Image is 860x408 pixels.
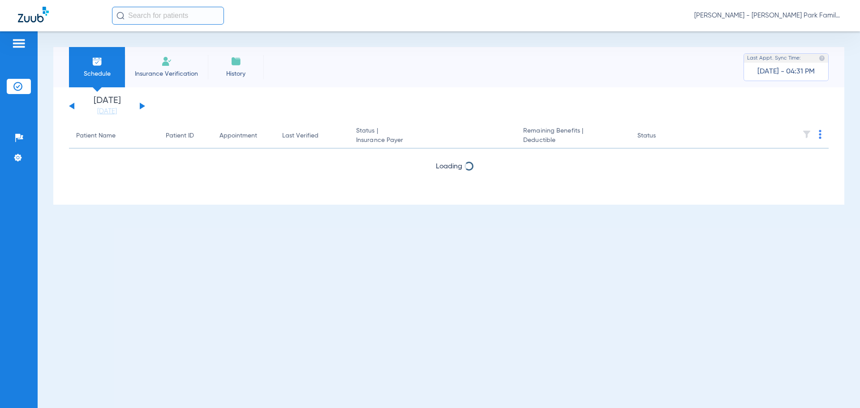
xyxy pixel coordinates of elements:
img: History [231,56,241,67]
span: [DATE] - 04:31 PM [757,67,815,76]
span: Loading [436,163,462,170]
div: Patient ID [166,131,194,141]
th: Remaining Benefits | [516,124,630,149]
span: Last Appt. Sync Time: [747,54,801,63]
span: Insurance Payer [356,136,509,145]
span: [PERSON_NAME] - [PERSON_NAME] Park Family Dentistry [694,11,842,20]
div: Appointment [219,131,257,141]
span: Deductible [523,136,623,145]
input: Search for patients [112,7,224,25]
div: Patient Name [76,131,151,141]
span: Schedule [76,69,118,78]
a: [DATE] [80,107,134,116]
img: Zuub Logo [18,7,49,22]
span: History [215,69,257,78]
img: last sync help info [819,55,825,61]
div: Patient ID [166,131,205,141]
img: Search Icon [116,12,125,20]
div: Last Verified [282,131,342,141]
img: filter.svg [802,130,811,139]
span: Insurance Verification [132,69,201,78]
th: Status | [349,124,516,149]
img: hamburger-icon [12,38,26,49]
div: Patient Name [76,131,116,141]
div: Appointment [219,131,268,141]
img: Schedule [92,56,103,67]
img: Manual Insurance Verification [161,56,172,67]
th: Status [630,124,691,149]
li: [DATE] [80,96,134,116]
img: group-dot-blue.svg [819,130,821,139]
div: Last Verified [282,131,318,141]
